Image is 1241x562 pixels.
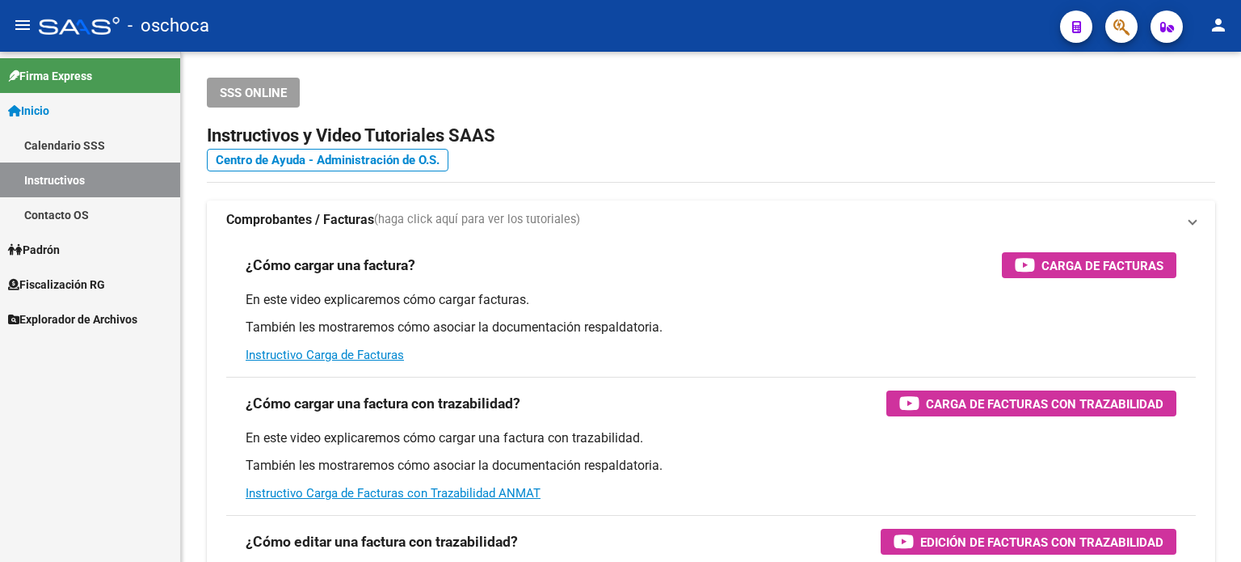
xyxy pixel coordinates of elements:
h3: ¿Cómo editar una factura con trazabilidad? [246,530,518,553]
a: Centro de Ayuda - Administración de O.S. [207,149,448,171]
button: Carga de Facturas [1002,252,1176,278]
h2: Instructivos y Video Tutoriales SAAS [207,120,1215,151]
p: En este video explicaremos cómo cargar una factura con trazabilidad. [246,429,1176,447]
button: Edición de Facturas con Trazabilidad [881,529,1176,555]
a: Instructivo Carga de Facturas con Trazabilidad ANMAT [246,486,541,501]
span: Inicio [8,102,49,120]
span: - oschoca [128,8,209,44]
p: También les mostraremos cómo asociar la documentación respaldatoria. [246,457,1176,475]
strong: Comprobantes / Facturas [226,211,374,229]
span: SSS ONLINE [220,86,287,100]
span: Carga de Facturas [1041,256,1163,276]
span: Explorador de Archivos [8,311,137,328]
button: SSS ONLINE [207,78,300,108]
mat-expansion-panel-header: Comprobantes / Facturas(haga click aquí para ver los tutoriales) [207,201,1215,239]
h3: ¿Cómo cargar una factura? [246,254,415,277]
p: En este video explicaremos cómo cargar facturas. [246,291,1176,309]
span: Carga de Facturas con Trazabilidad [926,394,1163,414]
h3: ¿Cómo cargar una factura con trazabilidad? [246,392,520,415]
button: Carga de Facturas con Trazabilidad [886,391,1176,416]
span: Edición de Facturas con Trazabilidad [920,532,1163,552]
p: También les mostraremos cómo asociar la documentación respaldatoria. [246,319,1176,336]
span: Fiscalización RG [8,276,105,294]
iframe: Intercom live chat [1186,507,1225,546]
mat-icon: menu [13,15,32,35]
span: (haga click aquí para ver los tutoriales) [374,211,580,229]
a: Instructivo Carga de Facturas [246,348,404,362]
mat-icon: person [1209,15,1228,35]
span: Firma Express [8,67,92,85]
span: Padrón [8,241,60,259]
